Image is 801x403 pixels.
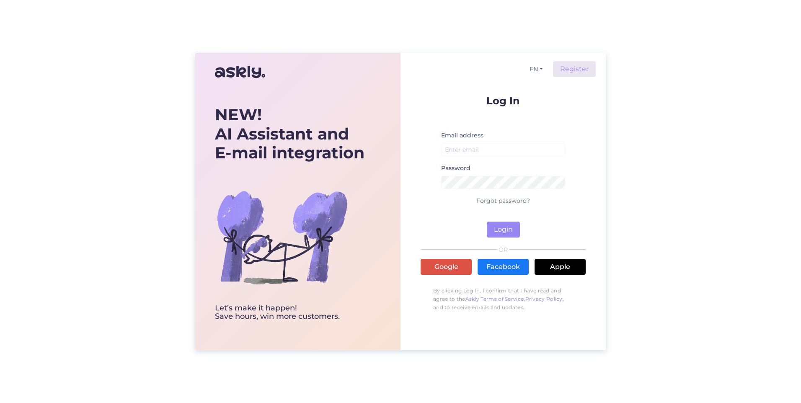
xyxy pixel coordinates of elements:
[525,296,563,302] a: Privacy Policy
[465,296,524,302] a: Askly Terms of Service
[535,259,586,275] a: Apple
[553,61,596,77] a: Register
[478,259,529,275] a: Facebook
[215,105,364,163] div: AI Assistant and E-mail integration
[441,131,483,140] label: Email address
[441,164,470,173] label: Password
[487,222,520,238] button: Login
[441,143,565,156] input: Enter email
[215,170,349,304] img: bg-askly
[421,259,472,275] a: Google
[215,62,265,82] img: Askly
[497,247,509,253] span: OR
[421,282,586,316] p: By clicking Log In, I confirm that I have read and agree to the , , and to receive emails and upd...
[476,197,530,204] a: Forgot password?
[215,304,364,321] div: Let’s make it happen! Save hours, win more customers.
[421,96,586,106] p: Log In
[215,105,262,124] b: NEW!
[526,63,546,75] button: EN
